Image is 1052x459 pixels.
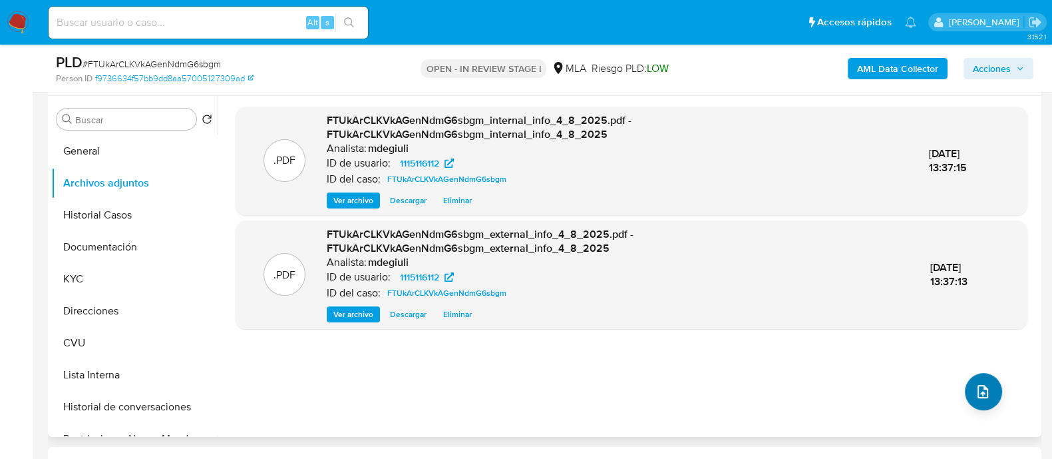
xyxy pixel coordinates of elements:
p: ID de usuario: [327,157,391,170]
p: OPEN - IN REVIEW STAGE I [421,59,546,78]
button: Archivos adjuntos [51,167,218,199]
button: CVU [51,327,218,359]
button: Ver archivo [327,193,380,209]
b: Person ID [56,73,92,85]
a: Salir [1028,15,1042,29]
span: FTUkArCLKVkAGenNdmG6sbgm_internal_info_4_8_2025.pdf - FTUkArCLKVkAGenNdmG6sbgm_internal_info_4_8_... [327,113,631,143]
p: Analista: [327,256,367,269]
button: Direcciones [51,295,218,327]
a: FTUkArCLKVkAGenNdmG6sbgm [382,171,512,187]
h6: mdegiuli [368,142,409,155]
span: # FTUkArCLKVkAGenNdmG6sbgm [83,57,221,71]
button: Lista Interna [51,359,218,391]
button: Acciones [964,58,1033,79]
span: FTUkArCLKVkAGenNdmG6sbgm_external_info_4_8_2025.pdf - FTUkArCLKVkAGenNdmG6sbgm_external_info_4_8_... [327,227,633,256]
p: ID de usuario: [327,270,391,284]
p: .PDF [273,153,295,168]
a: Notificaciones [905,17,916,28]
span: Ver archivo [333,308,373,321]
button: General [51,135,218,167]
span: 1115116112 [400,269,439,285]
span: Descargar [390,308,427,321]
p: martin.degiuli@mercadolibre.com [948,16,1023,29]
span: 3.152.1 [1027,31,1045,42]
p: .PDF [273,268,295,282]
a: 1115116112 [392,269,462,285]
p: ID del caso: [327,173,381,186]
button: Restricciones Nuevo Mundo [51,423,218,455]
button: Eliminar [437,306,478,322]
b: PLD [56,51,83,73]
span: FTUkArCLKVkAGenNdmG6sbgm [387,171,506,187]
a: f9736634f57bb9dd8aa57005127309ad [95,73,254,85]
button: Historial de conversaciones [51,391,218,423]
button: Documentación [51,231,218,263]
button: KYC [51,263,218,295]
a: 1115116112 [392,155,462,171]
b: AML Data Collector [857,58,938,79]
span: Alt [307,16,318,29]
span: FTUkArCLKVkAGenNdmG6sbgm [387,285,506,301]
span: Acciones [973,58,1011,79]
span: [DATE] 13:37:15 [929,146,967,176]
span: LOW [646,61,668,76]
button: Ver archivo [327,306,380,322]
button: Eliminar [437,193,478,209]
button: Volver al orden por defecto [202,114,212,129]
p: Analista: [327,142,367,155]
span: [DATE] 13:37:13 [930,260,967,290]
input: Buscar usuario o caso... [49,14,368,31]
button: Descargar [383,193,433,209]
button: AML Data Collector [848,58,948,79]
span: Ver archivo [333,194,373,207]
a: FTUkArCLKVkAGenNdmG6sbgm [382,285,512,301]
button: search-icon [335,13,363,32]
div: MLA [552,61,586,76]
span: 1115116112 [400,155,439,171]
button: Descargar [383,306,433,322]
span: s [325,16,329,29]
p: ID del caso: [327,286,381,300]
span: Riesgo PLD: [591,61,668,76]
button: Buscar [62,114,73,125]
span: Accesos rápidos [817,15,892,29]
button: Historial Casos [51,199,218,231]
button: upload-file [965,373,1002,410]
h6: mdegiuli [368,256,409,269]
input: Buscar [75,114,191,126]
span: Eliminar [443,308,472,321]
span: Eliminar [443,194,472,207]
span: Descargar [390,194,427,207]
